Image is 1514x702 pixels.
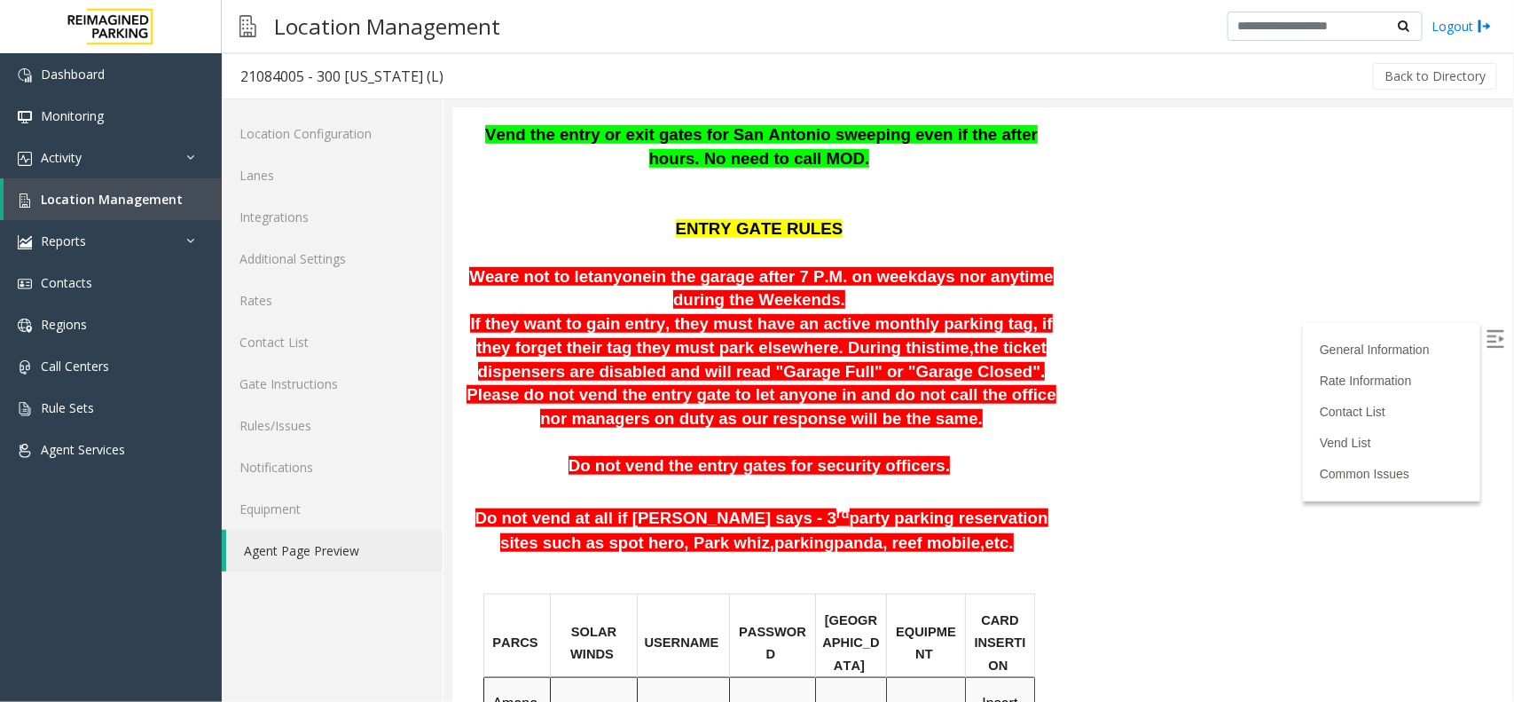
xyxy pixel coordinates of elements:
[40,588,85,603] span: Amano
[18,402,32,416] img: 'icon'
[222,113,443,154] a: Location Configuration
[141,159,199,177] span: anyone
[532,425,561,444] span: etc.
[17,159,42,177] span: We
[116,348,498,367] span: Do not vend the entry gates for security officers.
[192,527,267,541] span: USERNAME
[222,363,443,405] a: Gate Instructions
[41,233,86,249] span: Reports
[41,107,104,124] span: Monitoring
[867,265,960,280] a: Rate Information
[14,230,603,319] span: the ticket dispensers are disabled and will read "Garage Full" or "Garage Closed". Please do not ...
[867,296,933,311] a: Contact List
[48,400,595,444] span: party parking reservation sites such as spot hero, Park whiz,
[18,444,32,458] img: 'icon'
[41,399,94,416] span: Rule Sets
[1034,222,1052,240] img: Open/Close Sidebar Menu
[430,425,532,444] span: , reef mobile,
[41,316,87,333] span: Regions
[4,178,222,220] a: Location Management
[222,405,443,446] a: Rules/Issues
[482,230,522,248] span: time,
[384,398,397,413] span: rd
[222,196,443,238] a: Integrations
[42,159,141,177] span: are not to let
[286,517,354,554] span: PASSWORD
[23,400,384,419] span: Do not vend at all if [PERSON_NAME] says - 3
[18,193,32,208] img: 'icon'
[41,441,125,458] span: Agent Services
[18,319,32,333] img: 'icon'
[370,505,427,564] span: [GEOGRAPHIC_DATA]
[118,517,164,554] span: SOLAR WINDS
[867,327,919,342] a: Vend List
[526,301,530,319] span: .
[18,235,32,249] img: 'icon'
[322,425,430,445] span: parkingpanda
[18,277,32,291] img: 'icon'
[1478,17,1492,35] img: logout
[40,527,85,541] span: PARCS
[522,505,574,564] span: CARD INSERTION
[18,110,32,124] img: 'icon'
[222,280,443,321] a: Rates
[226,530,443,572] a: Agent Page Preview
[1373,63,1497,90] button: Back to Directory
[222,154,443,196] a: Lanes
[265,4,509,48] h3: Location Management
[224,111,391,130] span: ENTRY GATE RULES
[222,488,443,530] a: Equipment
[41,66,105,83] span: Dashboard
[18,68,32,83] img: 'icon'
[867,359,957,373] a: Common Issues
[443,517,504,554] span: EQUIPMENT
[41,358,109,375] span: Call Centers
[33,17,585,59] span: Vend the entry or exit gates for San Antonio sweeping even if the after hours. No need to call MOD.
[200,159,601,201] span: in the garage after 7 P.M. on weekdays nor anytime during the Weekends.
[41,191,183,208] span: Location Management
[1432,17,1492,35] a: Logout
[240,65,443,88] div: 21084005 - 300 [US_STATE] (L)
[222,238,443,280] a: Additional Settings
[18,360,32,375] img: 'icon'
[222,446,443,488] a: Notifications
[41,274,92,291] span: Contacts
[41,149,82,166] span: Activity
[867,234,977,248] a: General Information
[222,321,443,363] a: Contact List
[239,4,256,48] img: pageIcon
[18,152,32,166] img: 'icon'
[18,206,600,248] span: If they want to gain entry, they must have an active monthly parking tag, if they forget their ta...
